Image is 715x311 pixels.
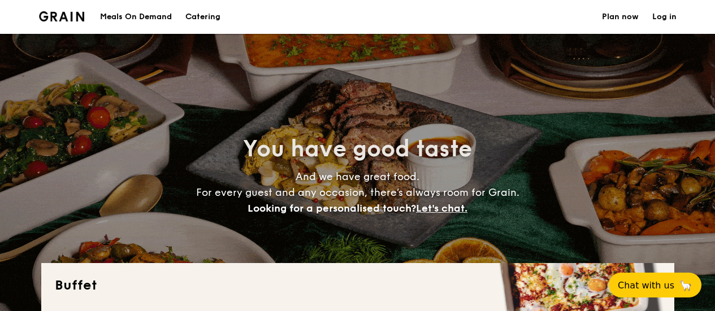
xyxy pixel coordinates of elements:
[39,11,85,21] a: Logotype
[39,11,85,21] img: Grain
[618,280,674,291] span: Chat with us
[679,279,692,292] span: 🦙
[55,277,661,295] h2: Buffet
[609,273,701,297] button: Chat with us🦙
[416,202,467,214] span: Let's chat.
